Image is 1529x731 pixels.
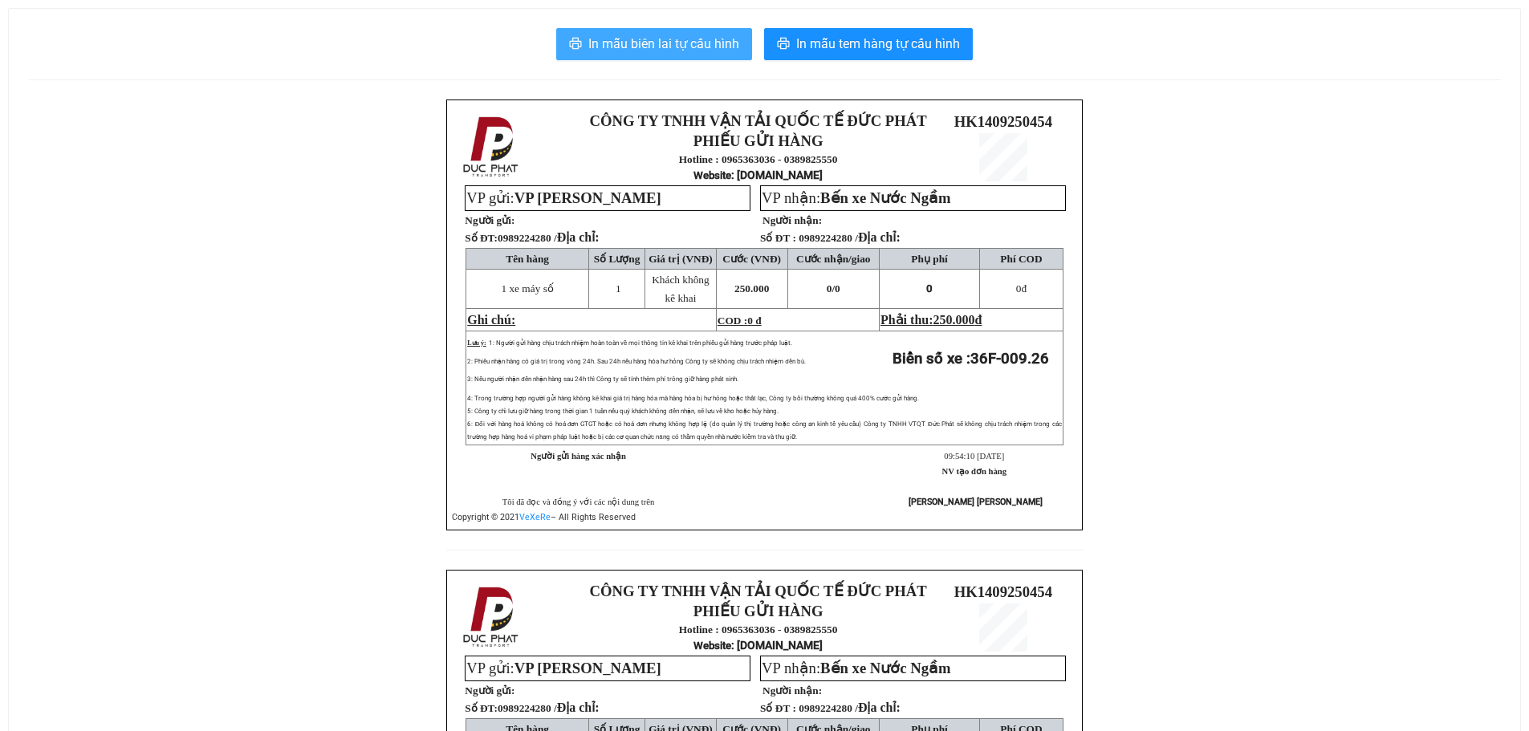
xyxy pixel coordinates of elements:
[594,253,640,265] span: Số Lượng
[588,34,739,54] span: In mẫu biên lai tự cấu hình
[762,660,951,676] span: VP nhận:
[835,282,840,294] span: 0
[466,660,661,676] span: VP gửi:
[747,315,761,327] span: 0 đ
[762,214,822,226] strong: Người nhận:
[1016,282,1027,294] span: đ
[762,684,822,696] strong: Người nhận:
[466,189,661,206] span: VP gửi:
[777,37,790,52] span: printer
[465,232,599,244] strong: Số ĐT:
[880,313,982,327] span: Phải thu:
[489,339,792,347] span: 1: Người gửi hàng chịu trách nhiệm hoàn toàn về mọi thông tin kê khai trên phiếu gửi hàng trước p...
[467,313,515,327] span: Ghi chú:
[467,339,486,347] span: Lưu ý:
[926,282,933,294] span: 0
[458,113,526,181] img: logo
[799,702,901,714] span: 0989224280 /
[693,640,731,652] span: Website
[718,315,762,327] span: COD :
[465,684,514,696] strong: Người gửi:
[970,350,1049,368] span: 36F-009.26
[796,253,871,265] span: Cước nhận/giao
[679,623,838,636] strong: Hotline : 0965363036 - 0389825550
[820,189,951,206] span: Bến xe Nước Ngầm
[827,282,840,294] span: 0/
[679,153,838,165] strong: Hotline : 0965363036 - 0389825550
[458,583,526,651] img: logo
[734,282,769,294] span: 250.000
[942,467,1006,476] strong: NV tạo đơn hàng
[649,253,713,265] span: Giá trị (VNĐ)
[514,189,661,206] span: VP [PERSON_NAME]
[590,112,927,129] strong: CÔNG TY TNHH VẬN TẢI QUỐC TẾ ĐỨC PHÁT
[465,214,514,226] strong: Người gửi:
[954,113,1052,130] span: HK1409250454
[502,497,655,506] span: Tôi đã đọc và đồng ý với các nội dung trên
[514,660,661,676] span: VP [PERSON_NAME]
[569,37,582,52] span: printer
[693,132,823,149] strong: PHIẾU GỬI HÀNG
[693,169,823,181] strong: : [DOMAIN_NAME]
[909,497,1043,507] strong: [PERSON_NAME] [PERSON_NAME]
[467,395,919,402] span: 4: Trong trường hợp người gửi hàng không kê khai giá trị hàng hóa mà hàng hóa bị hư hỏng hoặc thấ...
[498,702,600,714] span: 0989224280 /
[911,253,947,265] span: Phụ phí
[519,512,551,522] a: VeXeRe
[760,232,796,244] strong: Số ĐT :
[498,232,600,244] span: 0989224280 /
[944,452,1004,461] span: 09:54:10 [DATE]
[467,358,805,365] span: 2: Phiếu nhận hàng có giá trị trong vòng 24h. Sau 24h nếu hàng hóa hư hỏng Công ty sẽ không chịu ...
[652,274,709,304] span: Khách không kê khai
[799,232,901,244] span: 0989224280 /
[858,701,901,714] span: Địa chỉ:
[557,701,600,714] span: Địa chỉ:
[465,702,599,714] strong: Số ĐT:
[693,169,731,181] span: Website
[590,583,927,599] strong: CÔNG TY TNHH VẬN TẢI QUỐC TẾ ĐỨC PHÁT
[858,230,901,244] span: Địa chỉ:
[1000,253,1042,265] span: Phí COD
[820,660,951,676] span: Bến xe Nước Ngầm
[531,452,626,461] strong: Người gửi hàng xác nhận
[954,583,1052,600] span: HK1409250454
[722,253,781,265] span: Cước (VNĐ)
[506,253,549,265] span: Tên hàng
[1016,282,1022,294] span: 0
[693,603,823,619] strong: PHIẾU GỬI HÀNG
[452,512,636,522] span: Copyright © 2021 – All Rights Reserved
[693,639,823,652] strong: : [DOMAIN_NAME]
[556,28,752,60] button: printerIn mẫu biên lai tự cấu hình
[467,376,738,383] span: 3: Nếu người nhận đến nhận hàng sau 24h thì Công ty sẽ tính thêm phí trông giữ hàng phát sinh.
[796,34,960,54] span: In mẫu tem hàng tự cấu hình
[501,282,553,294] span: 1 xe máy số
[557,230,600,244] span: Địa chỉ:
[760,702,796,714] strong: Số ĐT :
[762,189,951,206] span: VP nhận:
[975,313,982,327] span: đ
[467,420,1062,441] span: 6: Đối với hàng hoá không có hoá đơn GTGT hoặc có hoá đơn nhưng không hợp lệ (do quản lý thị trườ...
[616,282,621,294] span: 1
[467,408,778,415] span: 5: Công ty chỉ lưu giữ hàng trong thời gian 1 tuần nếu quý khách không đến nhận, sẽ lưu về kho ho...
[933,313,975,327] span: 250.000
[893,350,1049,368] strong: Biển số xe :
[764,28,973,60] button: printerIn mẫu tem hàng tự cấu hình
